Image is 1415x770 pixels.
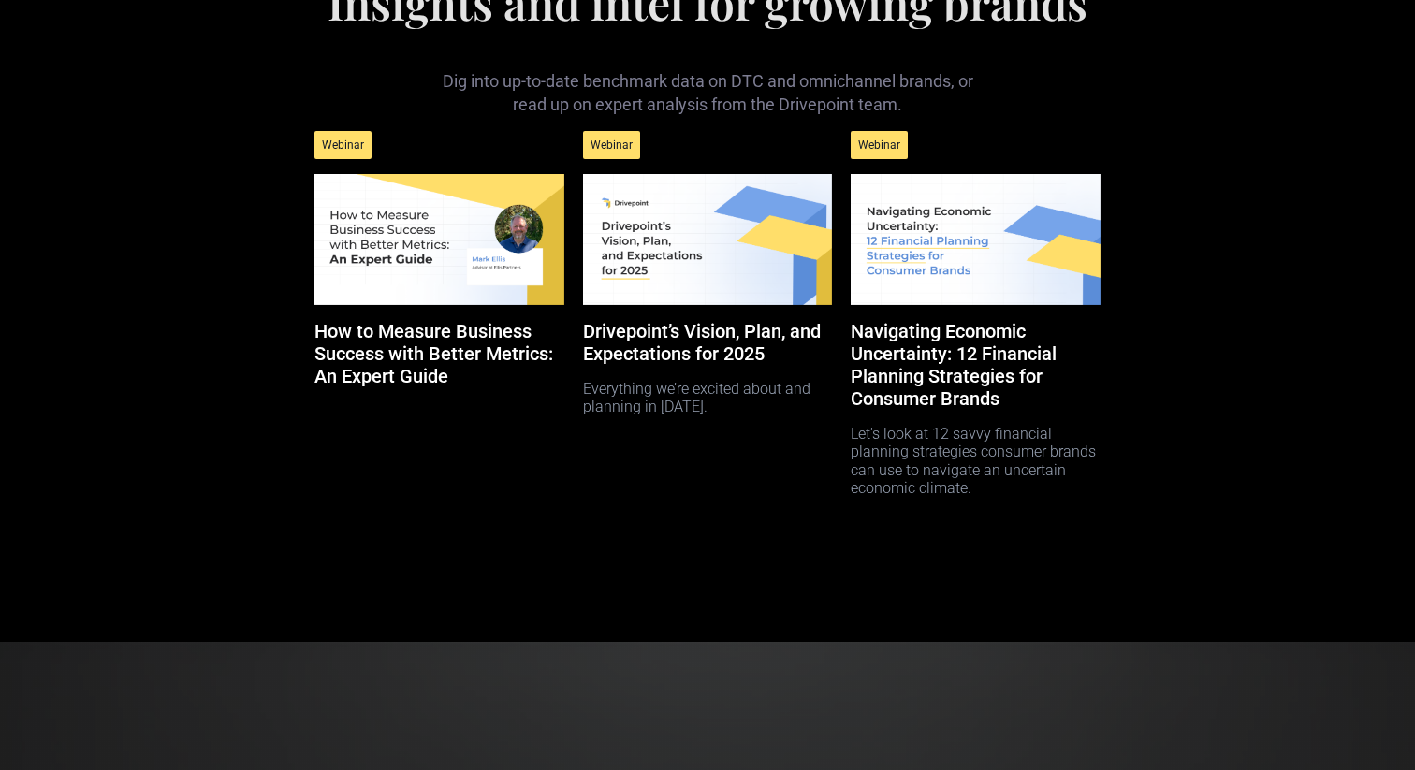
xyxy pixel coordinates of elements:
a: WebinarDrivepoint’s Vision, Plan, and Expectations for 2025Everything we’re excited about and pla... [583,116,832,430]
div: Webinar [314,131,372,159]
a: WebinarNavigating Economic Uncertainty: 12 Financial Planning Strategies for Consumer BrandsLet's... [851,116,1100,512]
h5: Drivepoint’s Vision, Plan, and Expectations for 2025 [583,320,832,365]
h5: Navigating Economic Uncertainty: 12 Financial Planning Strategies for Consumer Brands [851,320,1100,410]
p: Everything we’re excited about and planning in [DATE]. [583,365,832,415]
div: Webinar [583,131,640,159]
p: Dig into up-to-date benchmark data on DTC and omnichannel brands, or read up on expert analysis f... [427,39,988,116]
h5: How to Measure Business Success with Better Metrics: An Expert Guide [314,320,563,387]
a: WebinarHow to Measure Business Success with Better Metrics: An Expert Guide [314,116,563,417]
div: Webinar [851,131,908,159]
p: Let's look at 12 savvy financial planning strategies consumer brands can use to navigate an uncer... [851,410,1100,497]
